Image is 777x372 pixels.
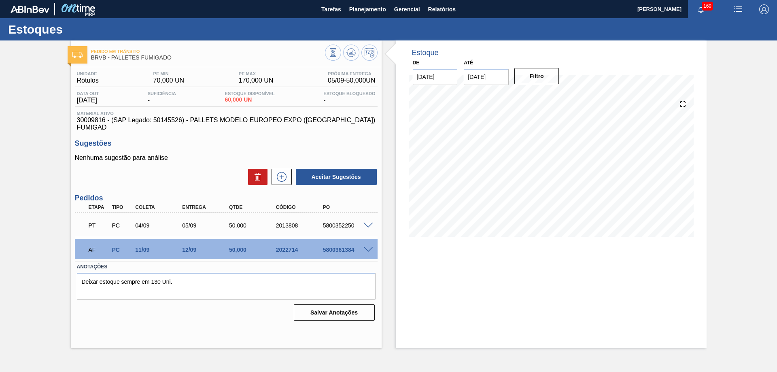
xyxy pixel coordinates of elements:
[428,4,456,14] span: Relatórios
[239,71,273,76] span: PE MAX
[413,60,420,66] label: De
[87,217,111,234] div: Pedido em Trânsito
[328,77,375,84] span: 05/09 - 50,000 UN
[292,168,378,186] div: Aceitar Sugestões
[77,77,99,84] span: Rótulos
[146,91,178,104] div: -
[110,247,134,253] div: Pedido de Compra
[244,169,267,185] div: Excluir Sugestões
[8,25,152,34] h1: Estoques
[77,117,376,131] span: 30009816 - (SAP Legado: 50145526) - PALLETS MODELO EUROPEO EXPO ([GEOGRAPHIC_DATA]) FUMIGAD
[733,4,743,14] img: userActions
[91,49,325,54] span: Pedido em Trânsito
[296,169,377,185] button: Aceitar Sugestões
[274,222,327,229] div: 2013808
[180,247,233,253] div: 12/09/2025
[180,222,233,229] div: 05/09/2025
[267,169,292,185] div: Nova sugestão
[89,247,109,253] p: AF
[180,204,233,210] div: Entrega
[349,4,386,14] span: Planejamento
[225,97,275,103] span: 60,000 UN
[77,273,376,300] textarea: Deixar estoque sempre em 130 Uni.
[321,222,374,229] div: 5800352250
[133,222,186,229] div: 04/09/2025
[227,222,280,229] div: 50,000
[133,247,186,253] div: 11/09/2025
[77,71,99,76] span: Unidade
[77,111,376,116] span: Material ativo
[89,222,109,229] p: PT
[321,4,341,14] span: Tarefas
[227,204,280,210] div: Qtde
[321,204,374,210] div: PO
[225,91,275,96] span: Estoque Disponível
[321,91,377,104] div: -
[361,45,378,61] button: Programar Estoque
[274,204,327,210] div: Código
[87,204,111,210] div: Etapa
[325,45,341,61] button: Visão Geral dos Estoques
[11,6,49,13] img: TNhmsLtSVTkK8tSr43FrP2fwEKptu5GPRR3wAAAABJRU5ErkJggg==
[321,247,374,253] div: 5800361384
[294,304,375,321] button: Salvar Anotações
[110,204,134,210] div: Tipo
[148,91,176,96] span: Suficiência
[688,4,714,15] button: Notificações
[413,69,458,85] input: dd/mm/yyyy
[343,45,359,61] button: Atualizar Gráfico
[91,55,325,61] span: BRVB - PALLETES FUMIGADO
[75,194,378,202] h3: Pedidos
[133,204,186,210] div: Coleta
[464,60,473,66] label: Até
[153,77,185,84] span: 70,000 UN
[702,2,713,11] span: 169
[77,97,99,104] span: [DATE]
[87,241,111,259] div: Aguardando Faturamento
[394,4,420,14] span: Gerencial
[464,69,509,85] input: dd/mm/yyyy
[274,247,327,253] div: 2022714
[75,154,378,162] p: Nenhuma sugestão para análise
[153,71,185,76] span: PE MIN
[323,91,375,96] span: Estoque Bloqueado
[72,52,83,58] img: Ícone
[412,49,439,57] div: Estoque
[110,222,134,229] div: Pedido de Compra
[75,139,378,148] h3: Sugestões
[328,71,375,76] span: Próxima Entrega
[239,77,273,84] span: 170,000 UN
[514,68,559,84] button: Filtro
[759,4,769,14] img: Logout
[77,91,99,96] span: Data out
[227,247,280,253] div: 50,000
[77,261,376,273] label: Anotações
